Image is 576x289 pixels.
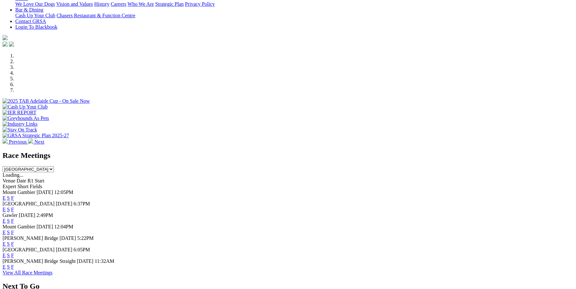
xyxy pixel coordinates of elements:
[3,98,90,104] img: 2025 TAB Adelaide Cup - On Sale Now
[37,224,53,229] span: [DATE]
[7,218,10,224] a: S
[3,127,37,133] img: Stay On Track
[56,247,72,252] span: [DATE]
[3,133,69,138] img: GRSA Strategic Plan 2025-27
[9,139,27,144] span: Previous
[185,1,215,7] a: Privacy Policy
[3,241,6,247] a: E
[3,247,55,252] span: [GEOGRAPHIC_DATA]
[3,253,6,258] a: E
[11,241,14,247] a: F
[15,7,43,12] a: Bar & Dining
[3,35,8,40] img: logo-grsa-white.png
[7,241,10,247] a: S
[3,258,76,264] span: [PERSON_NAME] Bridge Straight
[74,247,90,252] span: 6:05PM
[3,151,573,160] h2: Race Meetings
[3,138,8,144] img: chevron-left-pager-white.svg
[3,189,35,195] span: Mount Gambier
[56,1,93,7] a: Vision and Values
[11,264,14,270] a: F
[34,139,44,144] span: Next
[3,235,58,241] span: [PERSON_NAME] Bridge
[7,230,10,235] a: S
[3,224,35,229] span: Mount Gambier
[7,253,10,258] a: S
[15,19,46,24] a: Contact GRSA
[3,207,6,212] a: E
[11,230,14,235] a: F
[111,1,126,7] a: Careers
[3,178,15,183] span: Venue
[3,230,6,235] a: E
[74,201,90,206] span: 6:37PM
[3,41,8,47] img: facebook.svg
[15,13,573,19] div: Bar & Dining
[30,184,42,189] span: Fields
[19,212,35,218] span: [DATE]
[28,139,44,144] a: Next
[3,270,53,275] a: View All Race Meetings
[3,264,6,270] a: E
[11,218,14,224] a: F
[11,253,14,258] a: F
[18,184,29,189] span: Short
[28,138,33,144] img: chevron-right-pager-white.svg
[56,201,72,206] span: [DATE]
[77,258,93,264] span: [DATE]
[15,1,573,7] div: About
[7,195,10,201] a: S
[3,121,38,127] img: Industry Links
[15,24,57,30] a: Login To Blackbook
[15,13,55,18] a: Cash Up Your Club
[3,104,47,110] img: Cash Up Your Club
[37,212,53,218] span: 2:49PM
[3,201,55,206] span: [GEOGRAPHIC_DATA]
[11,207,14,212] a: F
[155,1,184,7] a: Strategic Plan
[95,258,114,264] span: 11:32AM
[3,195,6,201] a: E
[3,212,18,218] span: Gawler
[3,139,28,144] a: Previous
[60,235,76,241] span: [DATE]
[9,41,14,47] img: twitter.svg
[77,235,94,241] span: 5:22PM
[11,195,14,201] a: F
[7,264,10,270] a: S
[3,218,6,224] a: E
[94,1,109,7] a: History
[37,189,53,195] span: [DATE]
[3,172,23,178] span: Loading...
[7,207,10,212] a: S
[56,13,135,18] a: Chasers Restaurant & Function Centre
[3,184,16,189] span: Expert
[54,224,73,229] span: 12:04PM
[15,1,55,7] a: We Love Our Dogs
[3,115,49,121] img: Greyhounds As Pets
[27,178,44,183] span: R1 Start
[17,178,26,183] span: Date
[54,189,73,195] span: 12:05PM
[3,110,36,115] img: IER REPORT
[128,1,154,7] a: Who We Are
